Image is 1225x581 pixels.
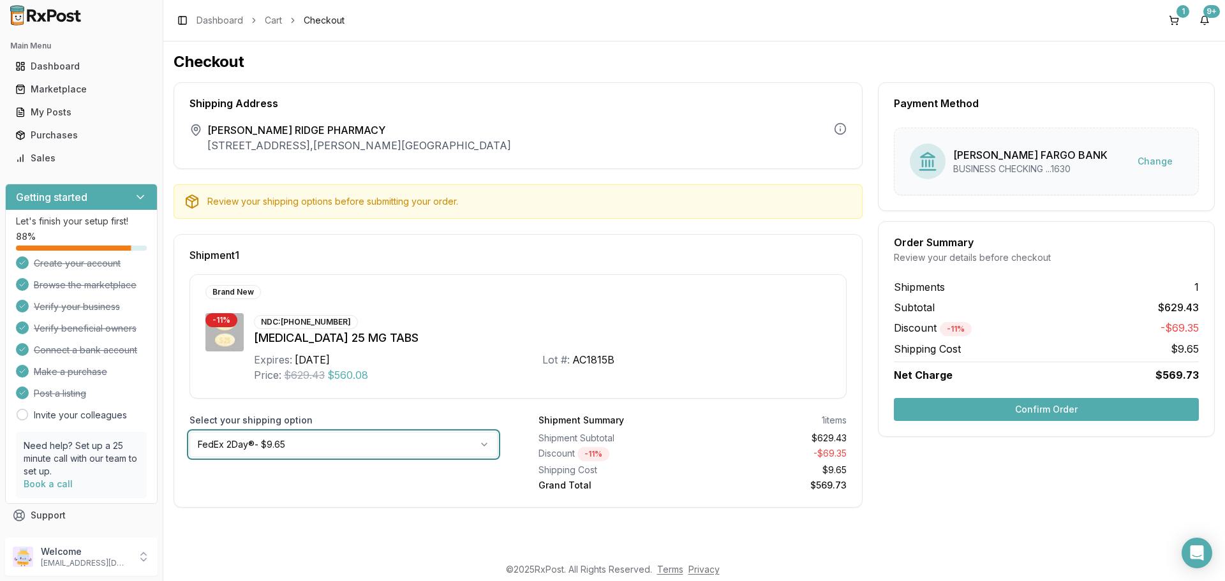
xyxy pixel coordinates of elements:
[197,14,345,27] nav: breadcrumb
[698,464,847,476] div: $9.65
[538,414,624,427] div: Shipment Summary
[1171,341,1199,357] span: $9.65
[5,504,158,527] button: Support
[894,300,935,315] span: Subtotal
[538,464,688,476] div: Shipping Cost
[10,101,152,124] a: My Posts
[1182,538,1212,568] div: Open Intercom Messenger
[953,163,1108,175] div: BUSINESS CHECKING ...1630
[34,387,86,400] span: Post a listing
[10,55,152,78] a: Dashboard
[953,147,1108,163] div: [PERSON_NAME] FARGO BANK
[698,447,847,461] div: - $69.35
[1194,10,1215,31] button: 9+
[327,367,368,383] span: $560.08
[894,98,1199,108] div: Payment Method
[894,251,1199,264] div: Review your details before checkout
[34,344,137,357] span: Connect a bank account
[15,152,147,165] div: Sales
[894,237,1199,247] div: Order Summary
[254,329,831,347] div: [MEDICAL_DATA] 25 MG TABS
[10,41,152,51] h2: Main Menu
[254,367,281,383] div: Price:
[5,79,158,99] button: Marketplace
[5,102,158,122] button: My Posts
[205,313,244,351] img: Jardiance 25 MG TABS
[1127,150,1183,173] button: Change
[5,148,158,168] button: Sales
[1164,10,1184,31] button: 1
[16,189,87,205] h3: Getting started
[572,352,614,367] div: AC1815B
[698,432,847,445] div: $629.43
[5,527,158,550] button: Feedback
[894,369,953,381] span: Net Charge
[542,352,570,367] div: Lot #:
[577,447,609,461] div: - 11 %
[15,83,147,96] div: Marketplace
[538,432,688,445] div: Shipment Subtotal
[254,352,292,367] div: Expires:
[189,414,498,427] label: Select your shipping option
[1158,300,1199,315] span: $629.43
[284,367,325,383] span: $629.43
[894,321,972,334] span: Discount
[894,341,961,357] span: Shipping Cost
[13,547,33,567] img: User avatar
[1177,5,1189,18] div: 1
[688,564,720,575] a: Privacy
[41,545,130,558] p: Welcome
[34,279,137,291] span: Browse the marketplace
[197,14,243,27] a: Dashboard
[295,352,330,367] div: [DATE]
[189,250,239,260] span: Shipment 1
[34,365,107,378] span: Make a purchase
[205,285,261,299] div: Brand New
[10,147,152,170] a: Sales
[254,315,358,329] div: NDC: [PHONE_NUMBER]
[207,195,852,208] div: Review your shipping options before submitting your order.
[16,230,36,243] span: 88 %
[822,414,847,427] div: 1 items
[24,439,139,478] p: Need help? Set up a 25 minute call with our team to set up.
[34,257,121,270] span: Create your account
[15,106,147,119] div: My Posts
[1203,5,1220,18] div: 9+
[24,478,73,489] a: Book a call
[894,398,1199,421] button: Confirm Order
[894,279,945,295] span: Shipments
[940,322,972,336] div: - 11 %
[205,313,237,327] div: - 11 %
[698,479,847,492] div: $569.73
[41,558,130,568] p: [EMAIL_ADDRESS][DOMAIN_NAME]
[538,479,688,492] div: Grand Total
[15,129,147,142] div: Purchases
[34,300,120,313] span: Verify your business
[31,532,74,545] span: Feedback
[10,78,152,101] a: Marketplace
[657,564,683,575] a: Terms
[265,14,282,27] a: Cart
[34,322,137,335] span: Verify beneficial owners
[304,14,345,27] span: Checkout
[189,98,847,108] div: Shipping Address
[10,124,152,147] a: Purchases
[1194,279,1199,295] span: 1
[34,409,127,422] a: Invite your colleagues
[207,122,511,138] span: [PERSON_NAME] RIDGE PHARMACY
[5,5,87,26] img: RxPost Logo
[207,138,511,153] p: [STREET_ADDRESS] , [PERSON_NAME][GEOGRAPHIC_DATA]
[16,215,147,228] p: Let's finish your setup first!
[5,56,158,77] button: Dashboard
[1161,320,1199,336] span: -$69.35
[538,447,688,461] div: Discount
[174,52,1215,72] h1: Checkout
[5,125,158,145] button: Purchases
[1155,367,1199,383] span: $569.73
[15,60,147,73] div: Dashboard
